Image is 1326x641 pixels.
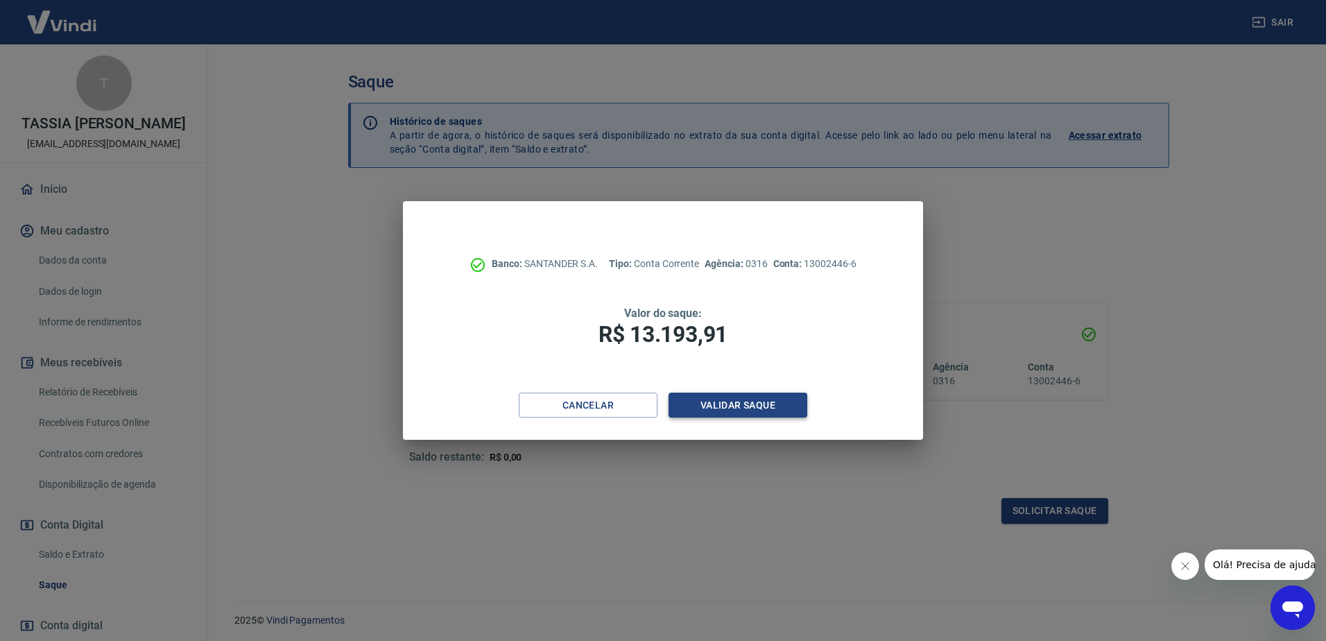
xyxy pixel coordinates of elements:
iframe: Botão para abrir a janela de mensagens [1271,586,1315,630]
span: R$ 13.193,91 [599,321,727,348]
p: Conta Corrente [609,257,699,271]
iframe: Mensagem da empresa [1205,549,1315,580]
button: Cancelar [519,393,657,418]
p: 13002446-6 [773,257,856,271]
button: Validar saque [669,393,807,418]
span: Agência: [705,258,746,269]
span: Olá! Precisa de ajuda? [8,10,117,21]
span: Conta: [773,258,804,269]
p: SANTANDER S.A. [492,257,598,271]
span: Banco: [492,258,524,269]
iframe: Fechar mensagem [1171,552,1199,580]
p: 0316 [705,257,767,271]
span: Valor do saque: [624,307,702,320]
span: Tipo: [609,258,634,269]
